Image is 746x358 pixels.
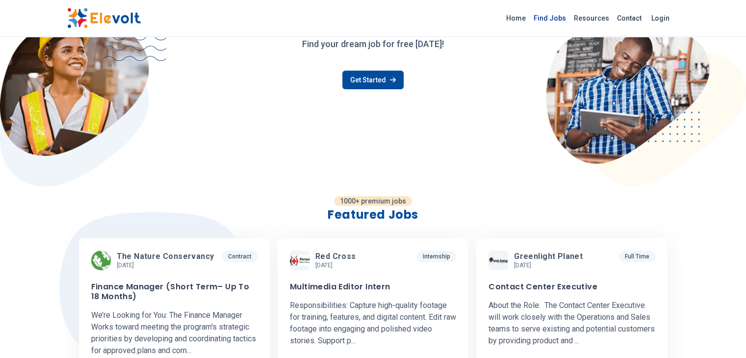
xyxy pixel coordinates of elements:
[514,252,583,261] span: Greenlight Planet
[67,37,679,51] p: Find your dream job for free [DATE]!
[697,311,746,358] iframe: Chat Widget
[489,300,655,347] p: About the Role: The Contact Center Executive will work closely with the Operations and Sales team...
[334,196,412,206] p: 1000+ premium jobs
[613,10,645,26] a: Contact
[79,207,668,223] h2: Featured Jobs
[342,71,404,89] a: Get Started
[645,8,675,28] a: Login
[290,255,309,266] img: Red cross
[67,8,141,28] img: Elevolt
[117,252,214,261] span: The Nature Conservancy
[489,282,597,292] h3: Contact Center Executive
[417,251,456,262] p: Internship
[530,10,570,26] a: Find Jobs
[290,300,456,347] p: Responsibilities: Capture high-quality footage for training, features, and digital content. Edit ...
[91,251,111,270] img: The Nature Conservancy
[315,261,360,269] p: [DATE]
[222,251,257,262] p: Contract
[290,282,390,292] h3: Multimedia Editor Intern
[619,251,655,262] p: Full Time
[502,10,530,26] a: Home
[514,261,587,269] p: [DATE]
[91,282,257,302] h3: Finance Manager (Short Term– Up To 18 Months)
[489,257,508,263] img: Greenlight Planet
[117,261,218,269] p: [DATE]
[570,10,613,26] a: Resources
[91,309,257,357] p: We’re Looking for You: The Finance Manager Works toward meeting the program's strategic prioritie...
[315,252,356,261] span: Red cross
